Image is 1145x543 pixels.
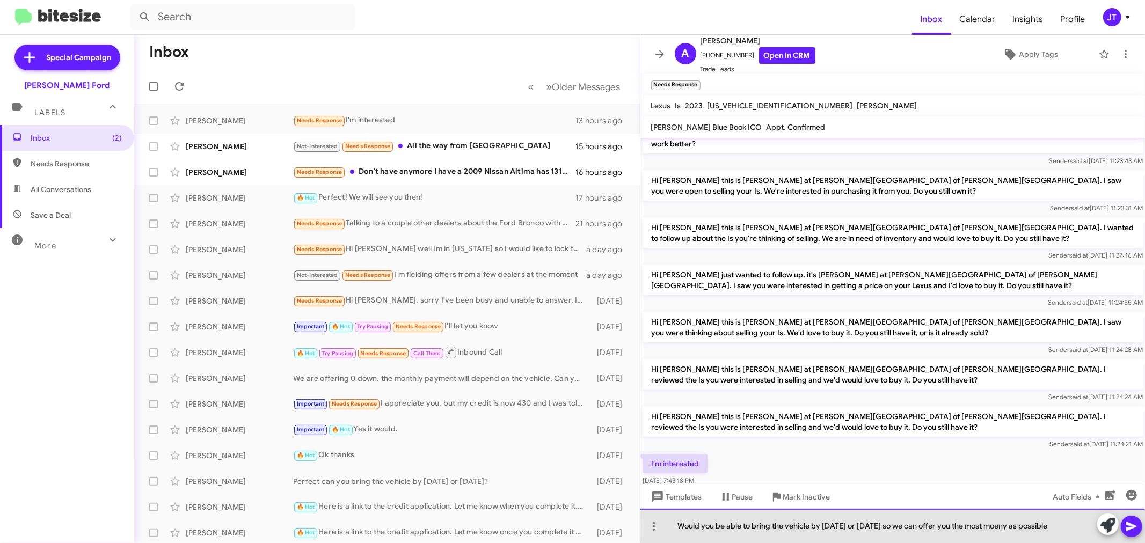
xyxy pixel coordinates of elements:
div: I'm fielding offers from a few dealers at the moment [293,269,586,281]
span: Important [297,426,325,433]
span: said at [1070,440,1089,448]
span: Needs Response [31,158,122,169]
div: 16 hours ago [575,167,631,178]
span: More [34,241,56,251]
span: 🔥 Hot [297,529,315,536]
span: said at [1069,298,1088,306]
div: [PERSON_NAME] [186,115,293,126]
span: said at [1070,157,1089,165]
button: Templates [640,487,711,507]
input: Search [130,4,355,30]
button: Previous [522,76,541,98]
button: JT [1094,8,1133,26]
span: Templates [649,487,702,507]
div: [PERSON_NAME] [186,424,293,435]
span: Try Pausing [357,323,388,330]
span: [US_VEHICLE_IDENTIFICATION_NUMBER] [708,101,853,111]
div: [DATE] [589,373,631,384]
div: [DATE] [589,476,631,487]
div: [PERSON_NAME] [186,476,293,487]
div: 21 hours ago [575,218,631,229]
div: We are offering 0 down. the monthly payment will depend on the vehicle. Can you make it on [DATE]... [293,373,589,384]
span: Try Pausing [322,350,353,357]
div: [PERSON_NAME] [186,193,293,203]
span: [DATE] 7:43:18 PM [643,476,694,485]
span: Auto Fields [1053,487,1104,507]
span: Sender [DATE] 11:24:28 AM [1048,346,1143,354]
div: [DATE] [589,296,631,306]
span: said at [1069,251,1088,259]
div: [PERSON_NAME] [186,270,293,281]
small: Needs Response [651,80,701,90]
span: (2) [112,133,122,143]
div: [DATE] [589,424,631,435]
div: Here is a link to the credit application. Let me know once you complete it [URL][DOMAIN_NAME] [293,526,589,539]
div: Don't have anymore I have a 2009 Nissan Altima has 131000 miles it passed this year's emissions w... [293,166,575,178]
span: Needs Response [297,117,342,124]
div: [PERSON_NAME] Ford [25,80,110,91]
span: Sender [DATE] 11:23:43 AM [1049,157,1143,165]
span: [PHONE_NUMBER] [701,47,815,64]
span: 🔥 Hot [332,323,350,330]
span: Not-Interested [297,143,338,150]
div: [DATE] [589,502,631,512]
div: [PERSON_NAME] [186,244,293,255]
span: Needs Response [361,350,406,357]
div: Hi [PERSON_NAME], sorry I've been busy and unable to answer. I can visit next weekend as I work M... [293,295,589,307]
span: Save a Deal [31,210,71,221]
span: Apply Tags [1019,45,1058,64]
span: 2023 [685,101,703,111]
div: Hi [PERSON_NAME] well Im in [US_STATE] so I would like to lock this down before I drive the 5.5 h... [293,243,586,255]
span: Sender [DATE] 11:24:55 AM [1048,298,1143,306]
span: Needs Response [297,246,342,253]
div: [DATE] [589,399,631,409]
div: Inbound Call [293,346,589,359]
span: Mark Inactive [783,487,830,507]
span: said at [1071,204,1090,212]
button: Pause [711,487,762,507]
div: a day ago [586,270,631,281]
div: All the way from [GEOGRAPHIC_DATA] [293,140,575,152]
span: Sender [DATE] 11:24:24 AM [1048,393,1143,401]
span: Not-Interested [297,271,338,278]
div: [PERSON_NAME] [186,141,293,152]
div: [PERSON_NAME] [186,450,293,461]
p: I'm interested [643,454,708,473]
div: JT [1103,8,1121,26]
span: Important [297,400,325,407]
span: said at [1069,393,1088,401]
span: Sender [DATE] 11:24:21 AM [1049,440,1143,448]
div: 15 hours ago [575,141,631,152]
span: « [528,80,534,93]
div: I appreciate you, but my credit is now 430 and I was told I just need to file for bankruptcy at t... [293,398,589,410]
span: Needs Response [297,297,342,304]
div: Perfect can you bring the vehicle by [DATE] or [DATE]? [293,476,589,487]
p: Hi [PERSON_NAME] this is [PERSON_NAME] at [PERSON_NAME][GEOGRAPHIC_DATA] of [PERSON_NAME][GEOGRAP... [643,407,1143,437]
div: [DATE] [589,527,631,538]
span: Is [675,101,681,111]
p: Hi [PERSON_NAME] this is [PERSON_NAME] at [PERSON_NAME][GEOGRAPHIC_DATA] of [PERSON_NAME][GEOGRAP... [643,171,1143,201]
span: » [546,80,552,93]
div: [DATE] [589,321,631,332]
div: 17 hours ago [575,193,631,203]
span: 🔥 Hot [297,194,315,201]
h1: Inbox [149,43,189,61]
a: Special Campaign [14,45,120,70]
div: I'll let you know [293,320,589,333]
p: Hi [PERSON_NAME] just wanted to follow up, it's [PERSON_NAME] at [PERSON_NAME][GEOGRAPHIC_DATA] o... [643,265,1143,295]
div: [PERSON_NAME] [186,399,293,409]
button: Auto Fields [1044,487,1113,507]
span: Sender [DATE] 11:27:46 AM [1048,251,1143,259]
button: Mark Inactive [762,487,839,507]
div: Yes it would. [293,423,589,436]
div: 13 hours ago [575,115,631,126]
span: [PERSON_NAME] Blue Book ICO [651,122,762,132]
a: Insights [1004,4,1052,35]
div: [PERSON_NAME] [186,167,293,178]
p: Hi [PERSON_NAME] this is [PERSON_NAME] at [PERSON_NAME][GEOGRAPHIC_DATA] of [PERSON_NAME][GEOGRAP... [643,359,1143,390]
span: All Conversations [31,184,91,195]
span: 🔥 Hot [332,426,350,433]
div: [PERSON_NAME] [186,296,293,306]
div: [PERSON_NAME] [186,321,293,332]
span: Lexus [651,101,671,111]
